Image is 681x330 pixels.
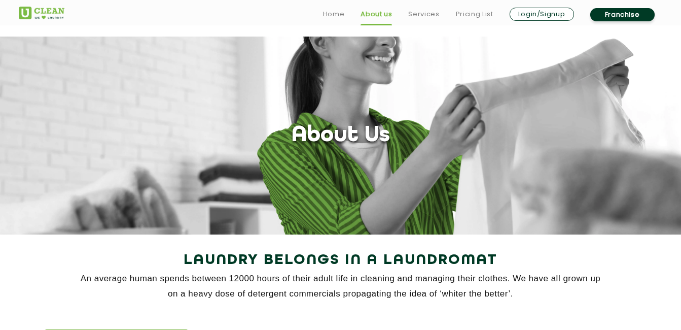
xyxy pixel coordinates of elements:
h1: About Us [292,123,390,149]
img: UClean Laundry and Dry Cleaning [19,7,64,19]
a: Login/Signup [510,8,574,21]
a: Franchise [590,8,655,21]
a: Pricing List [456,8,493,20]
h2: Laundry Belongs in a Laundromat [19,248,663,273]
p: An average human spends between 12000 hours of their adult life in cleaning and managing their cl... [19,271,663,302]
a: Services [408,8,439,20]
a: About us [361,8,392,20]
a: Home [323,8,345,20]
